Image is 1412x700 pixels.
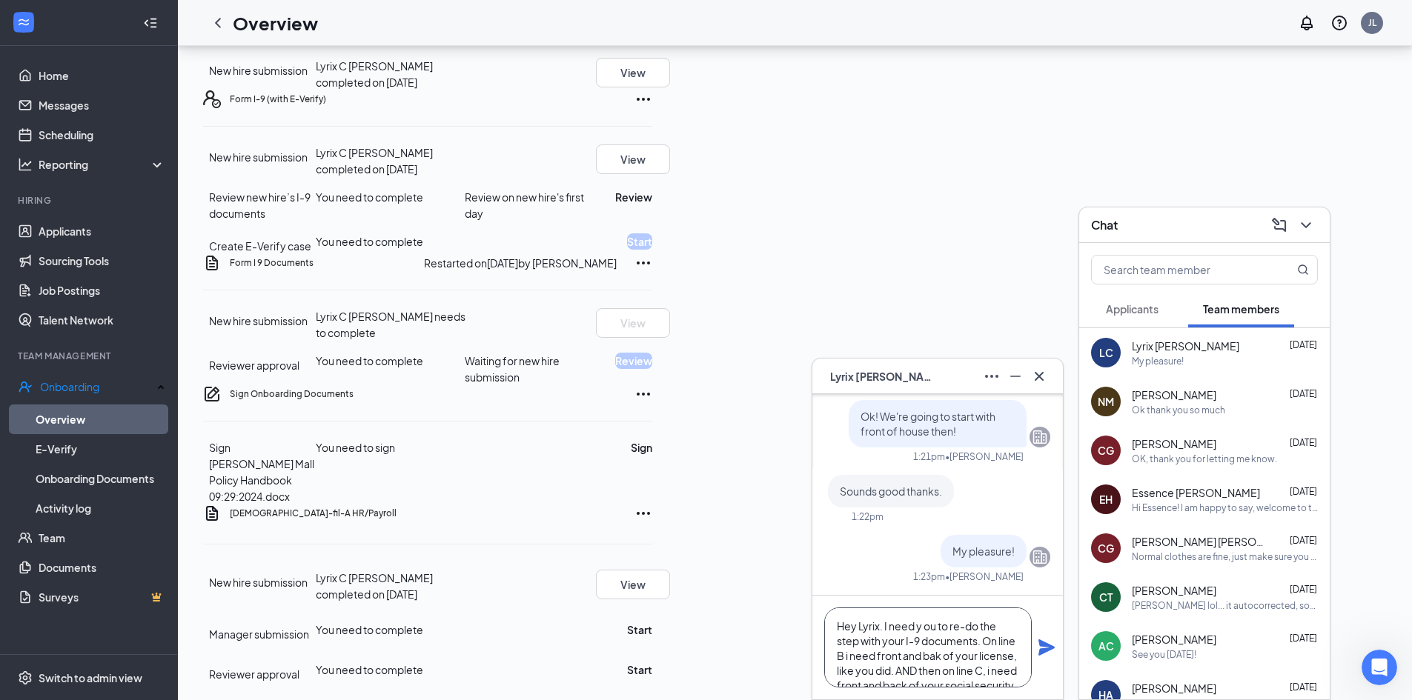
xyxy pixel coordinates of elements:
[18,379,33,394] svg: UserCheck
[209,359,299,372] span: Reviewer approval
[1098,541,1114,556] div: CG
[1132,453,1277,465] div: OK, thank you for letting me know.
[1132,501,1318,514] div: Hi Essence! I am happy to say, welcome to the team! I have sent you the onboarding documents for ...
[1092,256,1267,284] input: Search team member
[840,484,942,498] span: Sounds good thanks.
[145,24,175,53] img: Profile image for Sarah
[465,353,596,385] span: Waiting for new hire submission
[465,189,596,221] span: Review on new hire's first day
[1099,492,1113,507] div: EH
[627,621,652,638] button: Start
[1132,436,1216,451] span: [PERSON_NAME]
[33,499,66,510] span: Home
[1132,485,1260,500] span: Essence [PERSON_NAME]
[830,368,934,384] span: Lyrix [PERSON_NAME]
[39,90,165,120] a: Messages
[229,499,265,510] span: Tickets
[316,354,423,367] span: You need to complete
[1099,590,1113,604] div: CT
[18,350,162,362] div: Team Management
[316,59,433,89] span: Lyrix C [PERSON_NAME] completed on [DATE]
[36,434,165,464] a: E-Verify
[945,450,1024,463] span: • [PERSON_NAME]
[18,670,33,684] svg: Settings
[30,227,248,243] div: We typically reply in under a minute
[36,464,165,493] a: Onboarding Documents
[1031,428,1049,446] svg: Company
[30,31,116,50] img: logo
[1004,364,1027,388] button: Minimize
[1290,584,1317,595] span: [DATE]
[634,504,652,522] svg: Ellipses
[1290,339,1317,350] span: [DATE]
[1267,213,1291,237] button: ComposeMessage
[1027,364,1051,388] button: Cross
[203,254,221,272] svg: CustomFormIcon
[233,10,318,36] h1: Overview
[1099,345,1113,360] div: LC
[634,385,652,403] svg: Ellipses
[1132,387,1216,402] span: [PERSON_NAME]
[30,212,248,227] div: Send us a message
[203,385,221,403] svg: CompanyDocumentIcon
[39,246,165,276] a: Sourcing Tools
[1030,367,1048,385] svg: Cross
[1007,367,1024,385] svg: Minimize
[202,24,231,53] img: Profile image for Alvin
[1297,216,1315,234] svg: ChevronDown
[1132,550,1318,563] div: Normal clothes are fine, just make sure you are appropriate.
[852,510,884,523] div: 1:22pm
[634,90,652,108] svg: Ellipses
[316,571,433,601] span: Lyrix C [PERSON_NAME] completed on [DATE]
[1362,650,1397,685] iframe: Intercom live chat
[596,144,670,174] button: View
[1290,437,1317,448] span: [DATE]
[15,199,282,256] div: Send us a messageWe typically reply in under a minute
[615,353,652,369] button: Review
[1106,302,1159,316] span: Applicants
[1203,302,1279,316] span: Team members
[1098,394,1114,409] div: NM
[209,190,311,220] span: Review new hire’s I-9 documents
[198,462,296,521] button: Tickets
[230,507,397,520] h5: [DEMOGRAPHIC_DATA]-fil-A HR/Payroll
[316,439,465,456] div: You need to sign
[39,305,165,335] a: Talent Network
[1132,583,1216,598] span: [PERSON_NAME]
[316,310,465,339] span: Lyrix C [PERSON_NAME] needs to complete
[18,157,33,172] svg: Analysis
[1330,14,1348,32] svg: QuestionInfo
[18,194,162,207] div: Hiring
[316,623,423,636] span: You need to complete
[627,661,652,678] button: Start
[209,576,308,589] span: New hire submission
[1132,632,1216,647] span: [PERSON_NAME]
[1031,548,1049,566] svg: Company
[980,364,1004,388] button: Ellipses
[1132,355,1184,367] div: My pleasure!
[99,462,197,521] button: Messages
[209,667,299,681] span: Reviewer approval
[40,379,153,394] div: Onboarding
[1290,681,1317,693] span: [DATE]
[36,404,165,434] a: Overview
[1132,599,1318,612] div: [PERSON_NAME] lol... it autocorrected, sorry
[1098,639,1114,653] div: AC
[209,314,308,327] span: New hire submission
[952,544,1015,558] span: My pleasure!
[913,570,945,583] div: 1:23pm
[1091,217,1118,233] h3: Chat
[1132,648,1196,661] div: See you [DATE]!
[1298,14,1316,32] svg: Notifications
[945,570,1024,583] span: • [PERSON_NAME]
[39,582,165,612] a: SurveysCrown
[316,235,423,248] span: You need to complete
[824,607,1032,687] textarea: Hey Lyrix. I need y ou to re-do the step with your I-9 documents. On line B i need front and bak ...
[209,239,311,253] span: Create E-Verify case
[209,441,314,503] span: Sign [PERSON_NAME] Mall Policy Handbook 09:29:2024.docx
[230,256,314,270] h5: Form I 9 Documents
[255,24,282,50] div: Close
[173,24,203,53] img: Profile image for Lem
[39,216,165,246] a: Applicants
[36,493,165,523] a: Activity log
